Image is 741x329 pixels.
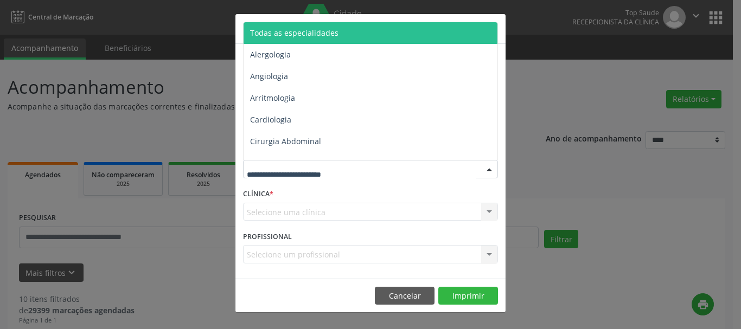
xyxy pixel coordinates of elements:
button: Close [484,14,506,41]
span: Cirurgia Abdominal [250,136,321,146]
label: CLÍNICA [243,186,273,203]
span: Alergologia [250,49,291,60]
span: Todas as especialidades [250,28,338,38]
span: Arritmologia [250,93,295,103]
span: Angiologia [250,71,288,81]
button: Cancelar [375,287,435,305]
button: Imprimir [438,287,498,305]
h5: Relatório de agendamentos [243,22,367,36]
label: PROFISSIONAL [243,228,292,245]
span: Cirurgia Bariatrica [250,158,317,168]
span: Cardiologia [250,114,291,125]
